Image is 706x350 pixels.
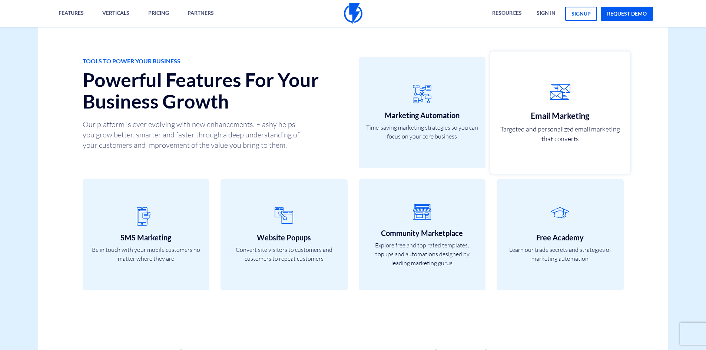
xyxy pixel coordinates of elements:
h3: Community Marketplace [366,229,478,237]
a: Marketing Automation Time-saving marketing strategies so you can focus on your core business [359,57,486,168]
a: Email Marketing Targeted and personalized email marketing that converts [490,51,630,174]
a: request demo [601,7,653,21]
a: Website Popups Convert site visitors to customers and customers to repeat customers [221,179,348,290]
h3: SMS Marketing [90,233,202,241]
p: Our platform is ever evolving with new enhancements. Flashy helps you grow better, smarter and fa... [83,119,305,150]
p: Be in touch with your mobile customers no matter where they are [90,245,202,263]
h2: Powerful Features For Your Business Growth [83,69,348,111]
a: Free Academy Learn our trade secrets and strategies of marketing automation [497,179,624,290]
h3: Free Academy [504,233,616,241]
h3: Email Marketing [498,111,622,120]
p: Learn our trade secrets and strategies of marketing automation [504,245,616,263]
h3: Marketing Automation [366,111,478,119]
a: signup [565,7,597,21]
span: TOOLS TO POWER YOUR BUSINESS [83,57,348,66]
p: Time-saving marketing strategies so you can focus on your core business [366,123,478,141]
a: SMS Marketing Be in touch with your mobile customers no matter where they are [83,179,210,290]
p: Explore free and top rated templates, popups and automations designed by leading marketing gurus [366,241,478,267]
h3: Website Popups [228,233,340,241]
a: Community Marketplace Explore free and top rated templates, popups and automations designed by le... [359,179,486,290]
p: Convert site visitors to customers and customers to repeat customers [228,245,340,263]
p: Targeted and personalized email marketing that converts [498,124,622,144]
